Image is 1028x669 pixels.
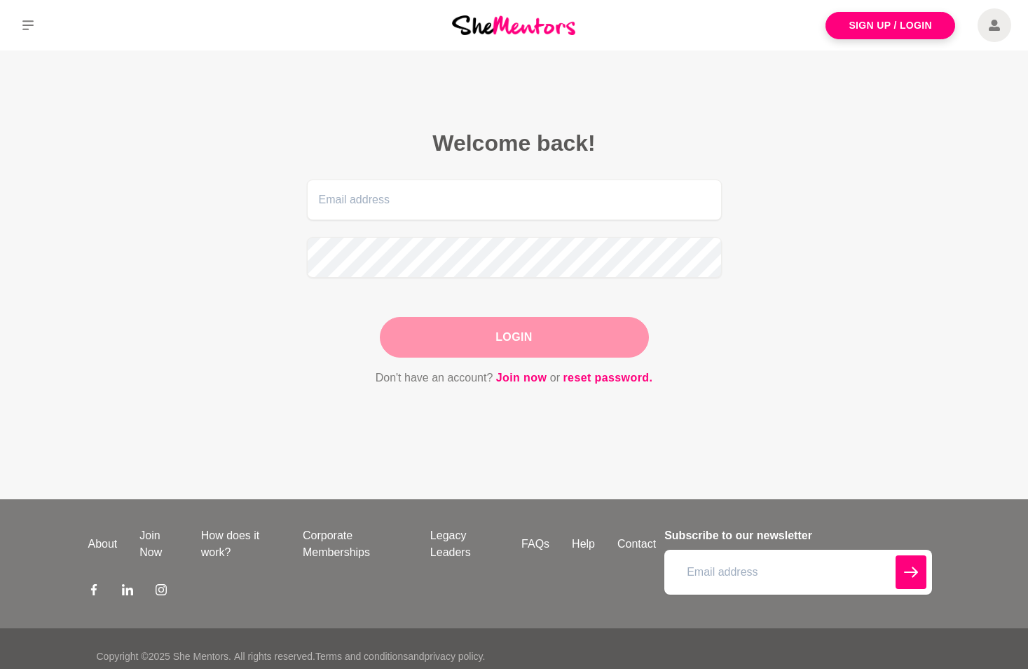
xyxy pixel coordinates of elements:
a: How does it work? [190,527,292,561]
a: Join Now [128,527,189,561]
a: LinkedIn [122,583,133,600]
a: Join now [496,369,547,387]
a: Facebook [88,583,100,600]
p: Don't have an account? or [307,369,722,387]
a: Sign Up / Login [825,12,955,39]
p: All rights reserved. and . [234,649,485,664]
a: privacy policy [425,651,483,662]
h2: Welcome back! [307,129,722,157]
a: Legacy Leaders [419,527,510,561]
input: Email address [664,550,931,595]
a: Terms and conditions [315,651,408,662]
a: Help [561,536,606,553]
a: FAQs [510,536,561,553]
img: She Mentors Logo [452,15,575,34]
a: reset password. [563,369,652,387]
h4: Subscribe to our newsletter [664,527,931,544]
a: Corporate Memberships [292,527,419,561]
a: Instagram [156,583,167,600]
a: About [77,536,129,553]
a: Contact [606,536,667,553]
p: Copyright © 2025 She Mentors . [97,649,231,664]
input: Email address [307,180,722,220]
